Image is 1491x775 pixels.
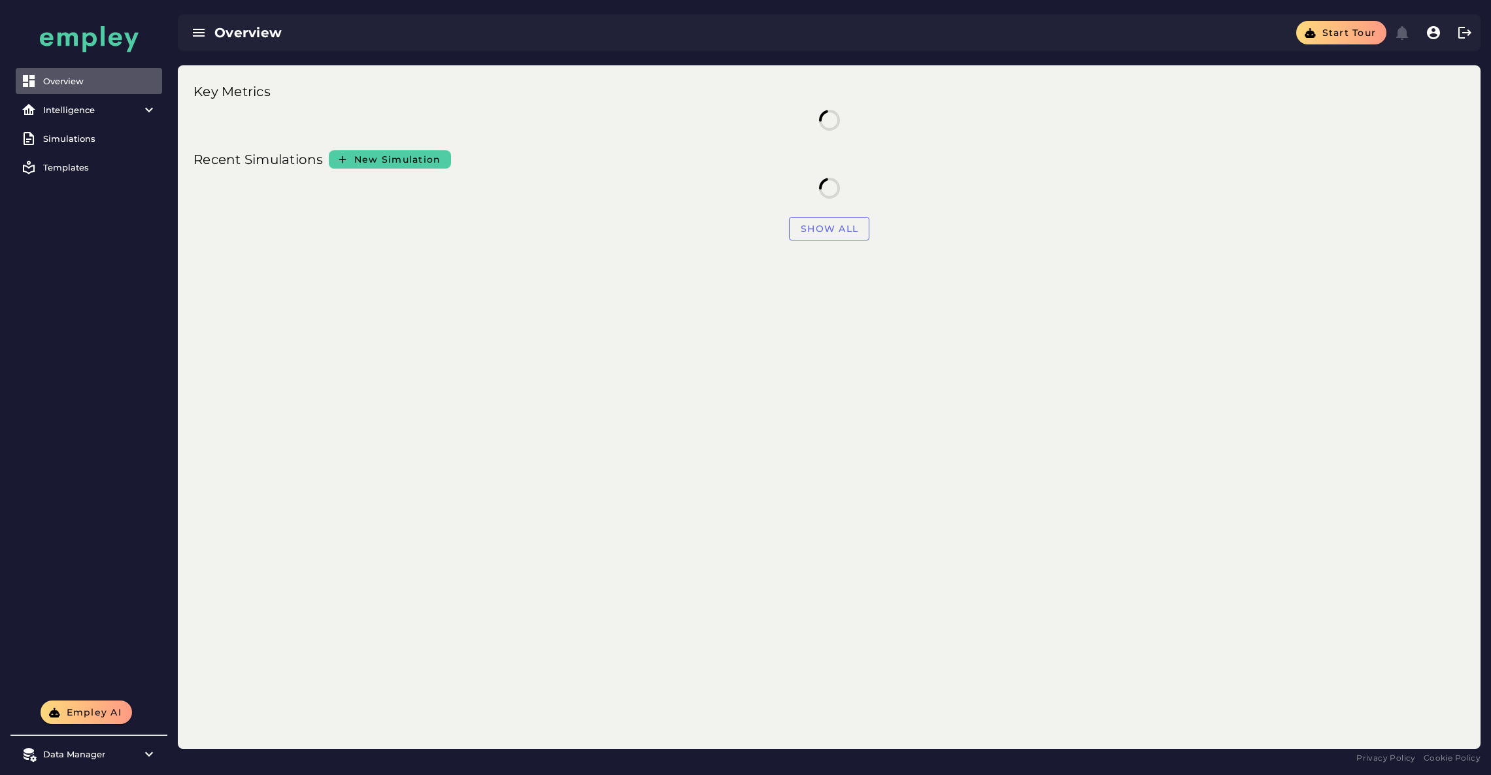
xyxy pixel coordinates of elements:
a: Overview [16,68,162,94]
a: Simulations [16,125,162,152]
span: New Simulation [354,154,441,165]
div: Data Manager [43,749,135,759]
a: New Simulation [329,150,452,169]
div: Overview [214,24,756,42]
p: Recent Simulations [193,149,326,170]
button: Start tour [1296,21,1386,44]
button: Empley AI [41,701,132,724]
div: Overview [43,76,157,86]
span: Empley AI [65,706,122,718]
span: Start tour [1321,27,1376,39]
p: Key Metrics [193,81,273,102]
a: Privacy Policy [1356,751,1416,765]
a: Templates [16,154,162,180]
a: Cookie Policy [1424,751,1481,765]
div: Simulations [43,133,157,144]
span: Show all [800,223,858,235]
div: Intelligence [43,105,135,115]
a: Show all [789,217,869,240]
div: Templates [43,162,157,173]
